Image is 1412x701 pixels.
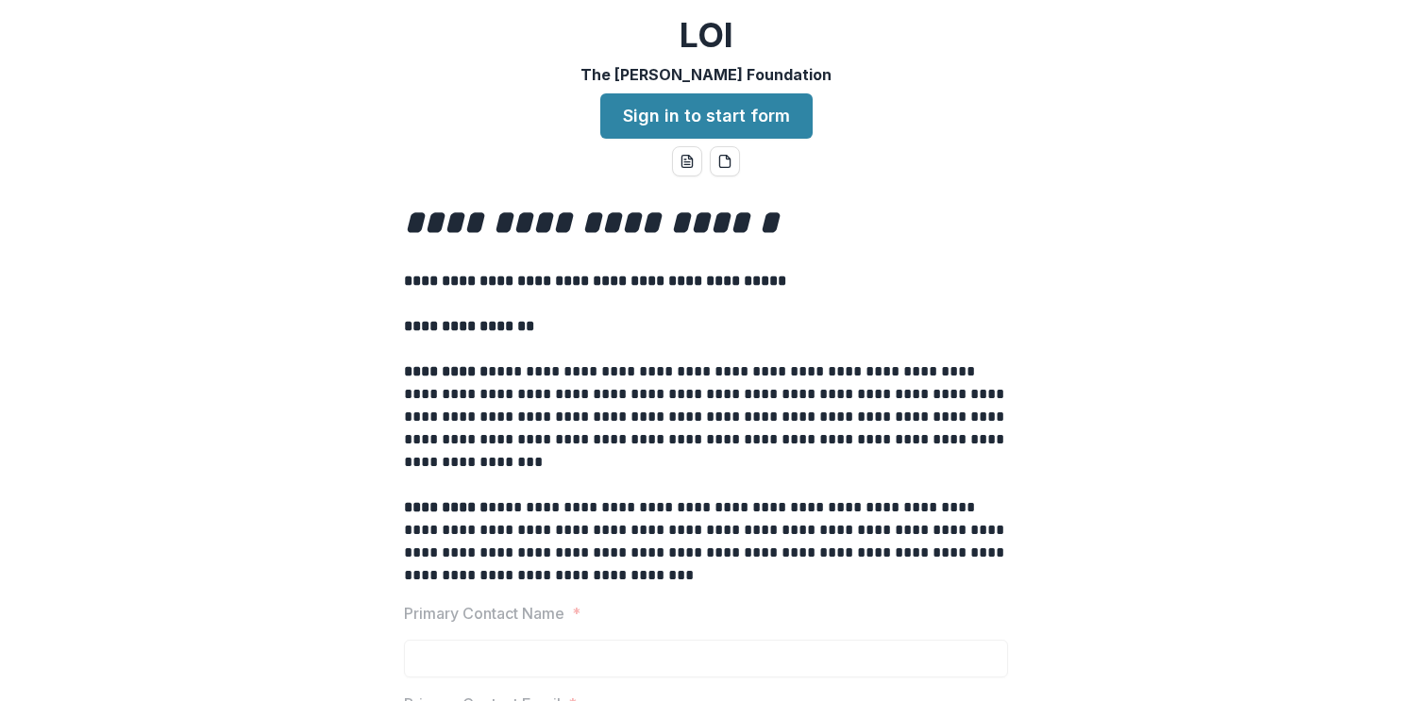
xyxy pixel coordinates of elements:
h2: LOI [680,15,733,56]
button: pdf-download [710,146,740,176]
a: Sign in to start form [600,93,813,139]
p: Primary Contact Name [404,602,564,625]
button: word-download [672,146,702,176]
p: The [PERSON_NAME] Foundation [580,63,832,86]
